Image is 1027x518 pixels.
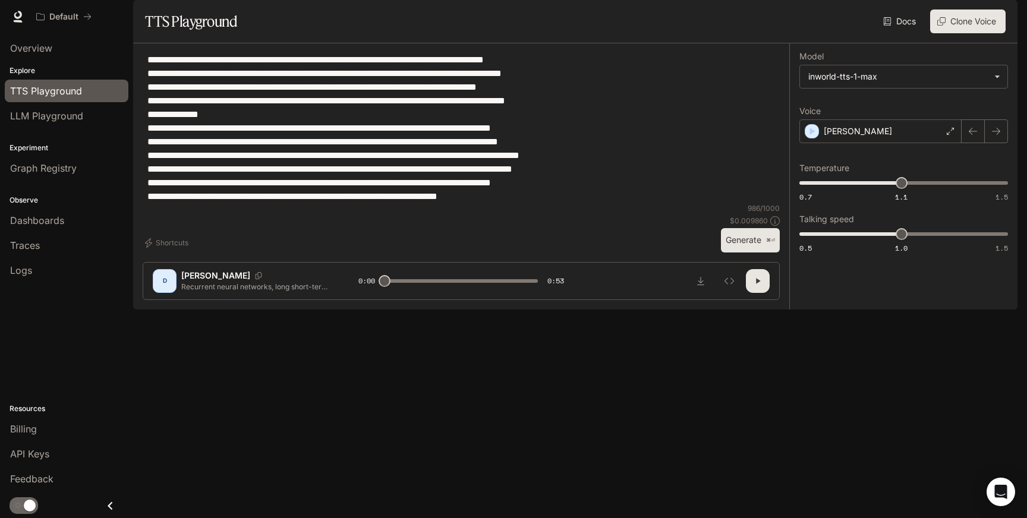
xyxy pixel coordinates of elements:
p: Default [49,12,78,22]
button: Download audio [689,269,713,293]
h1: TTS Playground [145,10,237,33]
span: 1.5 [996,243,1008,253]
p: [PERSON_NAME] [824,125,892,137]
p: Model [799,52,824,61]
p: ⌘⏎ [766,237,775,244]
div: Open Intercom Messenger [987,478,1015,506]
span: 0:53 [547,275,564,287]
button: Inspect [717,269,741,293]
p: [PERSON_NAME] [181,270,250,282]
div: inworld-tts-1-max [800,65,1007,88]
span: 0:00 [358,275,375,287]
span: 1.5 [996,192,1008,202]
button: All workspaces [31,5,97,29]
button: Clone Voice [930,10,1006,33]
p: Temperature [799,164,849,172]
p: Voice [799,107,821,115]
button: Copy Voice ID [250,272,267,279]
div: inworld-tts-1-max [808,71,988,83]
span: 1.0 [895,243,908,253]
span: 0.5 [799,243,812,253]
p: Talking speed [799,215,854,223]
button: Shortcuts [143,233,193,252]
a: Docs [881,10,921,33]
p: Recurrent neural networks, long short-term memory [13] and gated recurrent [7] neural networks in... [181,282,330,292]
div: D [155,271,174,290]
span: 0.7 [799,192,812,202]
button: Generate⌘⏎ [721,228,780,252]
span: 1.1 [895,192,908,202]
